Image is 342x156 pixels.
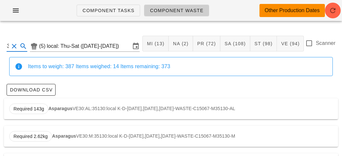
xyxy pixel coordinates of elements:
[13,104,44,114] span: Required 143g
[10,42,18,50] button: Clear Search
[10,87,53,92] span: Download CSV
[250,36,277,51] button: ST (98)
[77,5,140,16] a: Component Tasks
[197,41,216,46] span: PR (72)
[52,133,76,139] strong: Asparagus
[4,98,338,119] div: VE30:AL:35130:local K-D-[DATE],[DATE],[DATE]-WASTE-C15067-M35130-AL
[4,126,338,147] div: VE30:M:35130:local K-D-[DATE],[DATE],[DATE]-WASTE-C15067-M35130-M
[173,41,188,46] span: NA (2)
[254,41,273,46] span: ST (98)
[13,131,48,141] span: Required 2.62kg
[39,43,47,49] div: (5)
[28,63,327,70] div: Items to weigh: 387 Items weighed: 14 Items remaining: 373
[193,36,220,51] button: PR (72)
[265,7,320,14] div: Other Production Dates
[277,36,304,51] button: VE (94)
[7,84,56,96] button: Download CSV
[142,36,169,51] button: MI (13)
[316,40,335,47] label: Scanner
[144,5,209,16] a: Component Waste
[150,8,204,13] span: Component Waste
[82,8,134,13] span: Component Tasks
[147,41,164,46] span: MI (13)
[48,106,72,111] strong: Asparagus
[220,36,250,51] button: SA (108)
[169,36,193,51] button: NA (2)
[281,41,300,46] span: VE (94)
[224,41,246,46] span: SA (108)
